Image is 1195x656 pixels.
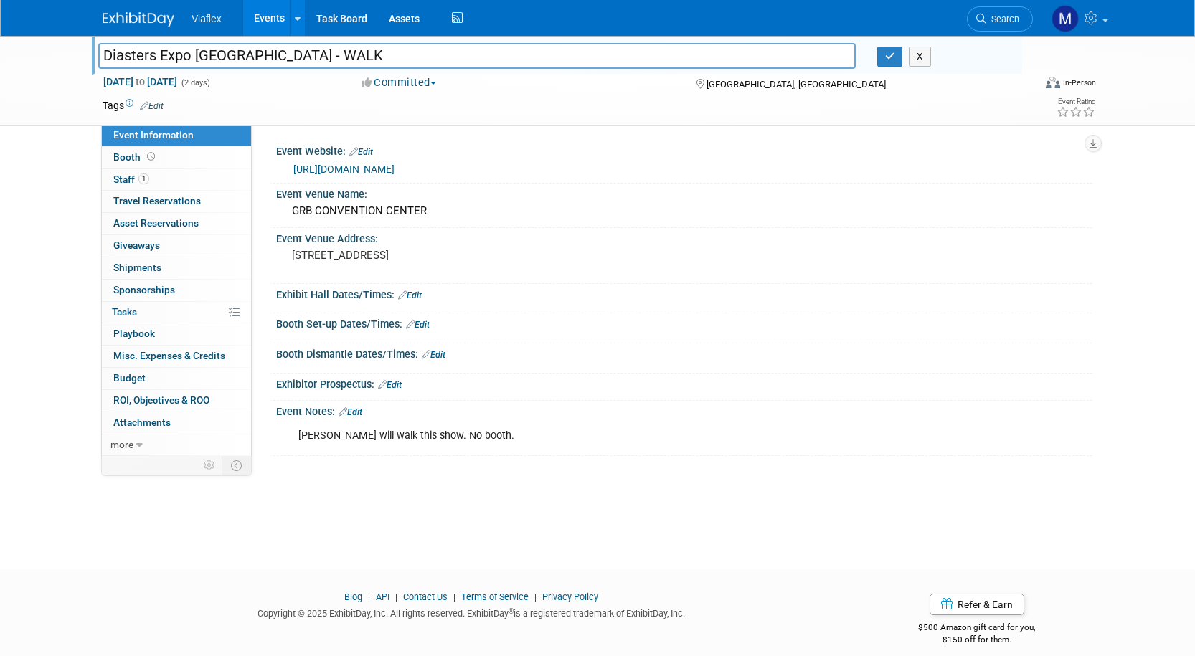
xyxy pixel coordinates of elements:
[276,313,1092,332] div: Booth Set-up Dates/Times:
[102,147,251,168] a: Booth
[276,184,1092,201] div: Event Venue Name:
[909,47,931,67] button: X
[113,239,160,251] span: Giveaways
[1052,5,1079,32] img: Megan Ringling
[102,302,251,323] a: Tasks
[113,350,225,361] span: Misc. Expenses & Credits
[344,591,362,602] a: Blog
[102,323,251,345] a: Playbook
[1062,77,1096,88] div: In-Person
[180,78,210,87] span: (2 days)
[276,343,1092,362] div: Booth Dismantle Dates/Times:
[986,14,1019,24] span: Search
[102,280,251,301] a: Sponsorships
[707,79,886,90] span: [GEOGRAPHIC_DATA], [GEOGRAPHIC_DATA]
[113,417,171,428] span: Attachments
[102,390,251,412] a: ROI, Objectives & ROO
[113,217,199,229] span: Asset Reservations
[292,249,600,262] pre: [STREET_ADDRESS]
[192,13,222,24] span: Viaflex
[398,290,422,300] a: Edit
[102,434,251,456] a: more
[197,456,222,475] td: Personalize Event Tab Strip
[293,163,395,175] a: [URL][DOMAIN_NAME]
[276,374,1092,392] div: Exhibitor Prospectus:
[930,594,1024,615] a: Refer & Earn
[222,456,252,475] td: Toggle Event Tabs
[276,401,1092,419] div: Event Notes:
[103,75,178,88] span: [DATE] [DATE]
[102,213,251,234] a: Asset Reservations
[144,151,158,162] span: Booth not reserved yet
[113,195,201,206] span: Travel Reservations
[1057,98,1095,105] div: Event Rating
[406,320,430,330] a: Edit
[138,173,149,184] span: 1
[103,98,164,113] td: Tags
[376,591,389,602] a: API
[288,422,935,450] div: [PERSON_NAME] will walk this show. No booth.
[102,346,251,367] a: Misc. Expenses & Credits
[276,228,1092,246] div: Event Venue Address:
[542,591,598,602] a: Privacy Policy
[110,439,133,450] span: more
[133,76,147,87] span: to
[113,262,161,273] span: Shipments
[392,591,401,602] span: |
[113,372,146,384] span: Budget
[102,368,251,389] a: Budget
[103,604,840,620] div: Copyright © 2025 ExhibitDay, Inc. All rights reserved. ExhibitDay is a registered trademark of Ex...
[102,169,251,191] a: Staff1
[861,634,1093,646] div: $150 off for them.
[1046,77,1060,88] img: Format-Inperson.png
[102,235,251,257] a: Giveaways
[113,394,209,406] span: ROI, Objectives & ROO
[113,284,175,295] span: Sponsorships
[276,284,1092,303] div: Exhibit Hall Dates/Times:
[339,407,362,417] a: Edit
[113,151,158,163] span: Booth
[364,591,374,602] span: |
[450,591,459,602] span: |
[113,129,194,141] span: Event Information
[113,173,149,185] span: Staff
[861,612,1093,645] div: $500 Amazon gift card for you,
[461,591,529,602] a: Terms of Service
[287,200,1082,222] div: GRB CONVENTION CENTER
[103,12,174,27] img: ExhibitDay
[967,6,1033,32] a: Search
[509,607,514,615] sup: ®
[422,350,445,360] a: Edit
[403,591,448,602] a: Contact Us
[140,101,164,111] a: Edit
[112,306,137,318] span: Tasks
[102,191,251,212] a: Travel Reservations
[531,591,540,602] span: |
[356,75,442,90] button: Committed
[349,147,373,157] a: Edit
[102,125,251,146] a: Event Information
[948,75,1096,96] div: Event Format
[102,412,251,434] a: Attachments
[113,328,155,339] span: Playbook
[378,380,402,390] a: Edit
[102,257,251,279] a: Shipments
[276,141,1092,159] div: Event Website:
